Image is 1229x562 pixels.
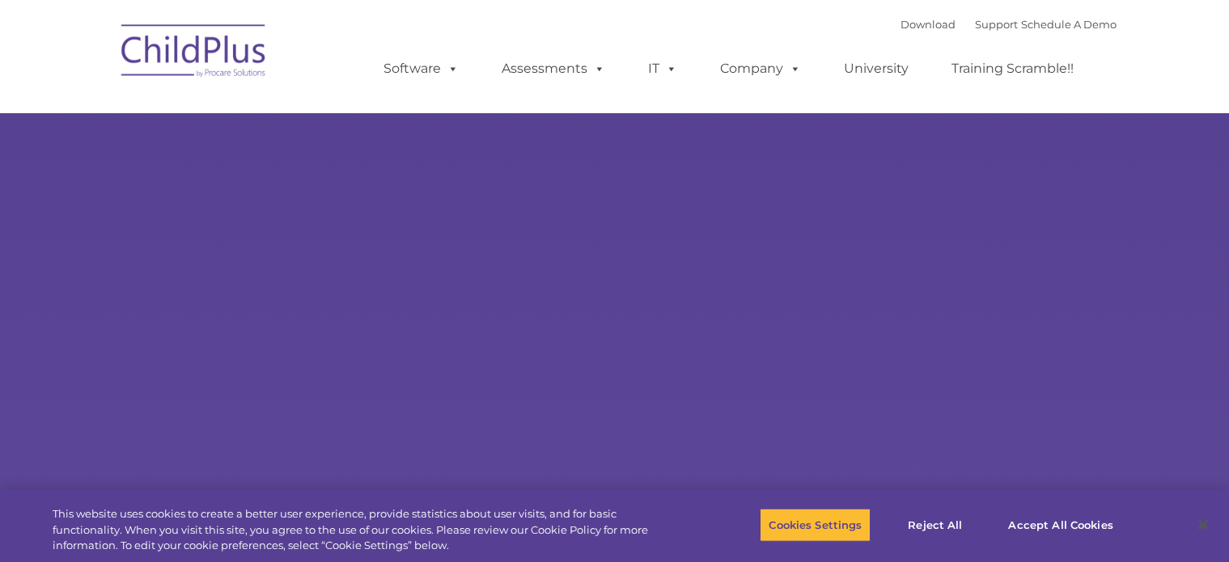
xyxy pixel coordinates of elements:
[632,53,693,85] a: IT
[884,508,985,542] button: Reject All
[901,18,956,31] a: Download
[828,53,925,85] a: University
[704,53,817,85] a: Company
[53,506,676,554] div: This website uses cookies to create a better user experience, provide statistics about user visit...
[935,53,1090,85] a: Training Scramble!!
[113,13,275,94] img: ChildPlus by Procare Solutions
[760,508,871,542] button: Cookies Settings
[901,18,1117,31] font: |
[1185,507,1221,543] button: Close
[485,53,621,85] a: Assessments
[367,53,475,85] a: Software
[975,18,1018,31] a: Support
[1021,18,1117,31] a: Schedule A Demo
[999,508,1121,542] button: Accept All Cookies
